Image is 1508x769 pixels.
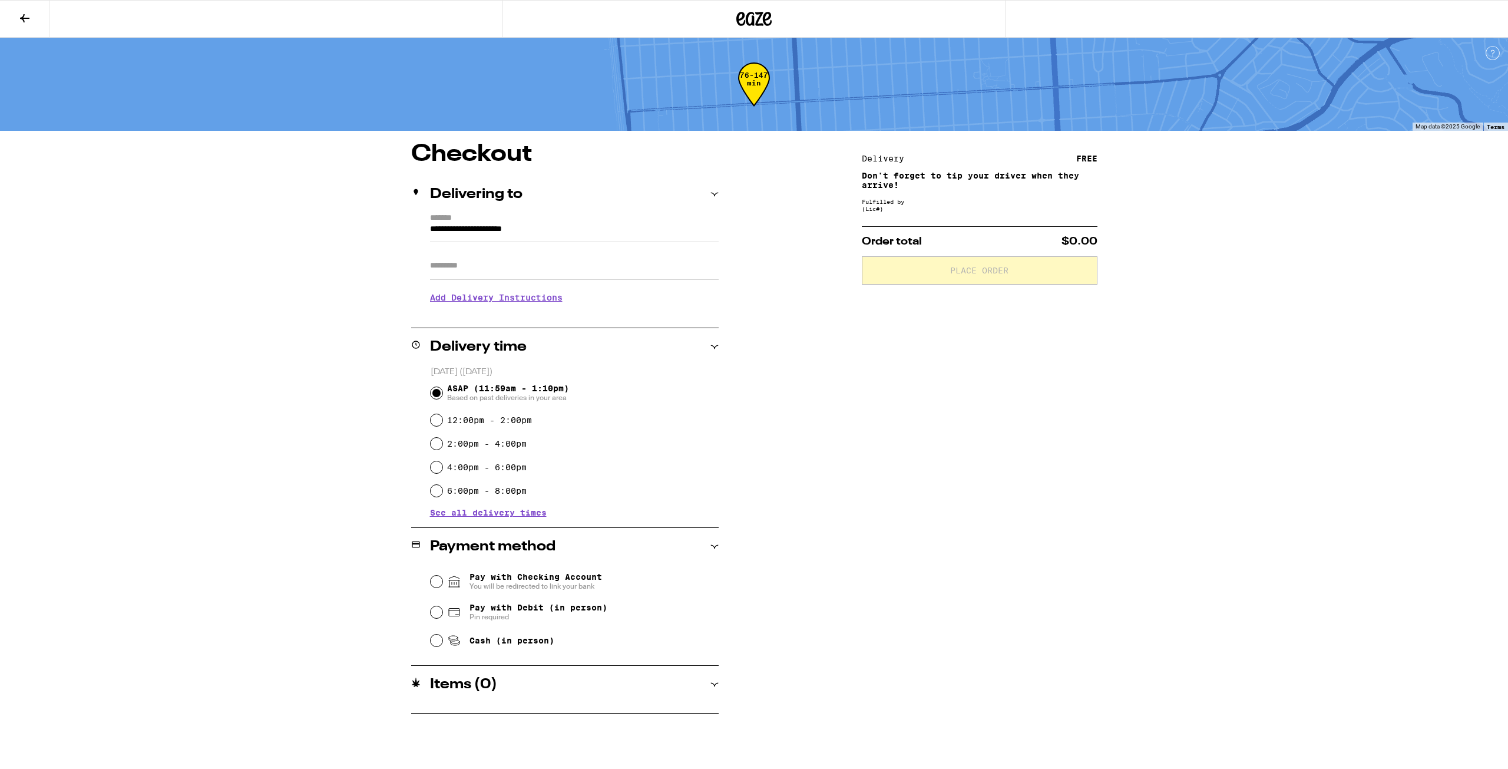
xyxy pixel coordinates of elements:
[447,439,527,448] label: 2:00pm - 4:00pm
[950,266,1008,275] span: Place Order
[430,284,719,311] h3: Add Delivery Instructions
[1416,123,1480,130] span: Map data ©2025 Google
[447,415,532,425] label: 12:00pm - 2:00pm
[1076,154,1097,163] div: FREE
[430,678,497,692] h2: Items ( 0 )
[431,367,719,378] p: [DATE] ([DATE])
[430,540,555,554] h2: Payment method
[469,612,607,622] span: Pin required
[862,256,1097,285] button: Place Order
[447,384,569,402] span: ASAP (11:59am - 1:10pm)
[430,509,547,517] button: See all delivery times
[862,198,1097,212] div: Fulfilled by (Lic# )
[3,115,42,131] a: Open this area in Google Maps (opens a new window)
[862,236,922,247] span: Order total
[1487,123,1504,130] a: Terms
[738,71,770,115] div: 76-147 min
[447,463,527,472] label: 4:00pm - 6:00pm
[1061,236,1097,247] span: $0.00
[447,393,569,402] span: Based on past deliveries in your area
[447,486,527,496] label: 6:00pm - 8:00pm
[430,311,719,321] p: We'll contact you at [PHONE_NUMBER] when we arrive
[469,582,602,591] span: You will be redirected to link your bank
[3,115,42,131] img: Google
[469,603,607,612] span: Pay with Debit (in person)
[862,154,912,163] div: Delivery
[430,340,527,354] h2: Delivery time
[469,572,602,591] span: Pay with Checking Account
[430,187,522,202] h2: Delivering to
[411,143,719,166] h1: Checkout
[862,171,1097,190] p: Don't forget to tip your driver when they arrive!
[469,636,554,645] span: Cash (in person)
